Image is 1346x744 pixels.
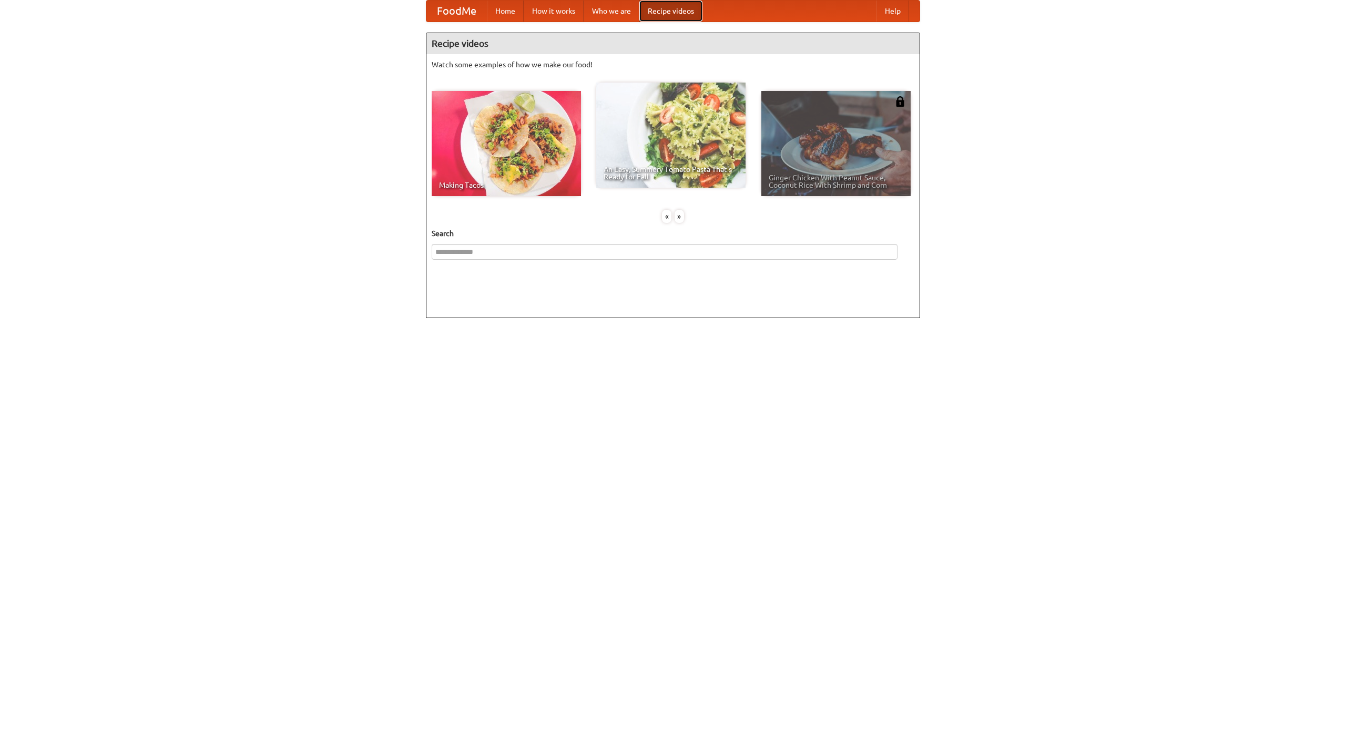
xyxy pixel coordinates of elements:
a: Help [876,1,909,22]
a: How it works [524,1,584,22]
p: Watch some examples of how we make our food! [432,59,914,70]
a: An Easy, Summery Tomato Pasta That's Ready for Fall [596,83,746,188]
span: An Easy, Summery Tomato Pasta That's Ready for Fall [604,166,738,180]
a: Making Tacos [432,91,581,196]
span: Making Tacos [439,181,574,189]
a: Home [487,1,524,22]
img: 483408.png [895,96,905,107]
h4: Recipe videos [426,33,920,54]
a: Recipe videos [639,1,702,22]
h5: Search [432,228,914,239]
a: FoodMe [426,1,487,22]
div: » [675,210,684,223]
a: Who we are [584,1,639,22]
div: « [662,210,671,223]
